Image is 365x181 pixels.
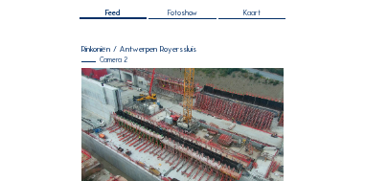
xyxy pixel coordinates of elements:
span: Fotoshow [168,10,197,17]
span: Feed [105,10,120,17]
div: Rinkoniën / Antwerpen Royerssluis [81,45,284,54]
div: Camera 2 [81,57,284,63]
span: Kaart [243,10,261,17]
